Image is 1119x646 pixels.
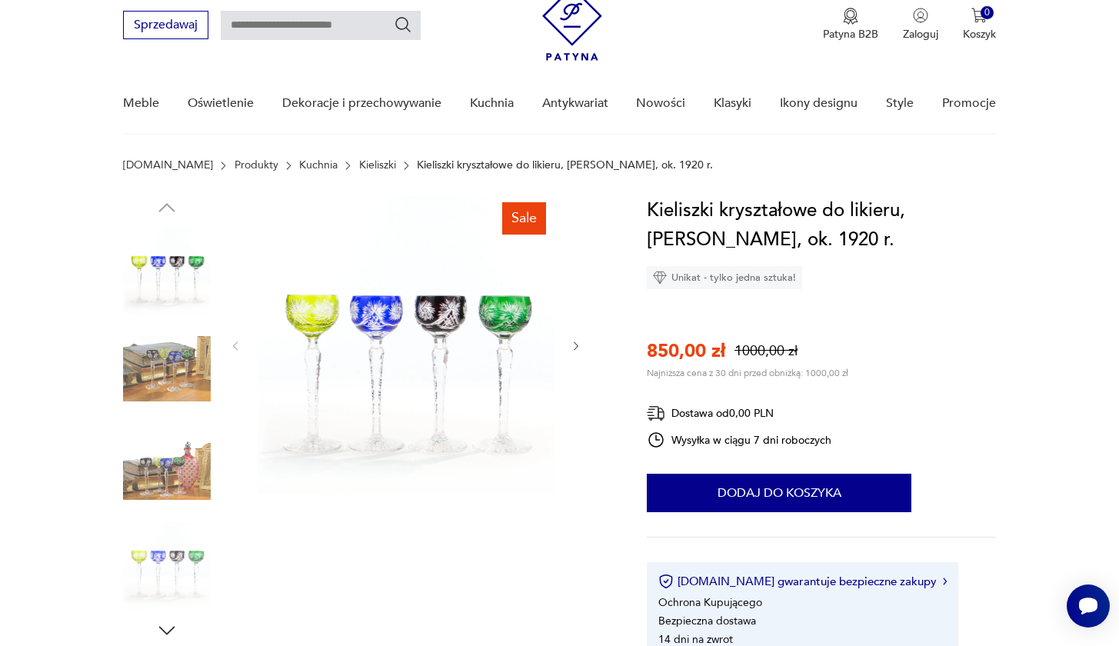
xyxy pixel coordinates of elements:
[942,74,996,133] a: Promocje
[823,8,878,42] button: Patyna B2B
[647,431,831,449] div: Wysyłka w ciągu 7 dni roboczych
[188,74,254,133] a: Oświetlenie
[1067,584,1110,628] iframe: Smartsupp widget button
[943,578,947,585] img: Ikona strzałki w prawo
[647,367,848,379] p: Najniższa cena z 30 dni przed obniżką: 1000,00 zł
[903,27,938,42] p: Zaloguj
[647,266,802,289] div: Unikat - tylko jedna sztuka!
[123,227,211,315] img: Zdjęcie produktu Kieliszki kryształowe do likieru, Huta Józefina, ok. 1920 r.
[647,338,725,364] p: 850,00 zł
[123,423,211,511] img: Zdjęcie produktu Kieliszki kryształowe do likieru, Huta Józefina, ok. 1920 r.
[470,74,514,133] a: Kuchnia
[658,574,674,589] img: Ikona certyfikatu
[653,271,667,285] img: Ikona diamentu
[394,15,412,34] button: Szukaj
[647,196,996,255] h1: Kieliszki kryształowe do likieru, [PERSON_NAME], ok. 1920 r.
[658,574,947,589] button: [DOMAIN_NAME] gwarantuje bezpieczne zakupy
[299,159,338,171] a: Kuchnia
[886,74,914,133] a: Style
[823,8,878,42] a: Ikona medaluPatyna B2B
[235,159,278,171] a: Produkty
[714,74,751,133] a: Klasyki
[963,27,996,42] p: Koszyk
[123,325,211,413] img: Zdjęcie produktu Kieliszki kryształowe do likieru, Huta Józefina, ok. 1920 r.
[282,74,441,133] a: Dekoracje i przechowywanie
[963,8,996,42] button: 0Koszyk
[123,74,159,133] a: Meble
[417,159,713,171] p: Kieliszki kryształowe do likieru, [PERSON_NAME], ok. 1920 r.
[542,74,608,133] a: Antykwariat
[123,21,208,32] a: Sprzedawaj
[981,6,994,19] div: 0
[658,595,762,610] li: Ochrona Kupującego
[647,404,831,423] div: Dostawa od 0,00 PLN
[123,521,211,609] img: Zdjęcie produktu Kieliszki kryształowe do likieru, Huta Józefina, ok. 1920 r.
[647,404,665,423] img: Ikona dostawy
[780,74,858,133] a: Ikony designu
[823,27,878,42] p: Patyna B2B
[734,341,798,361] p: 1000,00 zł
[647,474,911,512] button: Dodaj do koszyka
[971,8,987,23] img: Ikona koszyka
[502,202,546,235] div: Sale
[903,8,938,42] button: Zaloguj
[843,8,858,25] img: Ikona medalu
[913,8,928,23] img: Ikonka użytkownika
[123,159,213,171] a: [DOMAIN_NAME]
[258,196,555,493] img: Zdjęcie produktu Kieliszki kryształowe do likieru, Huta Józefina, ok. 1920 r.
[658,614,756,628] li: Bezpieczna dostawa
[123,11,208,39] button: Sprzedawaj
[636,74,685,133] a: Nowości
[359,159,396,171] a: Kieliszki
